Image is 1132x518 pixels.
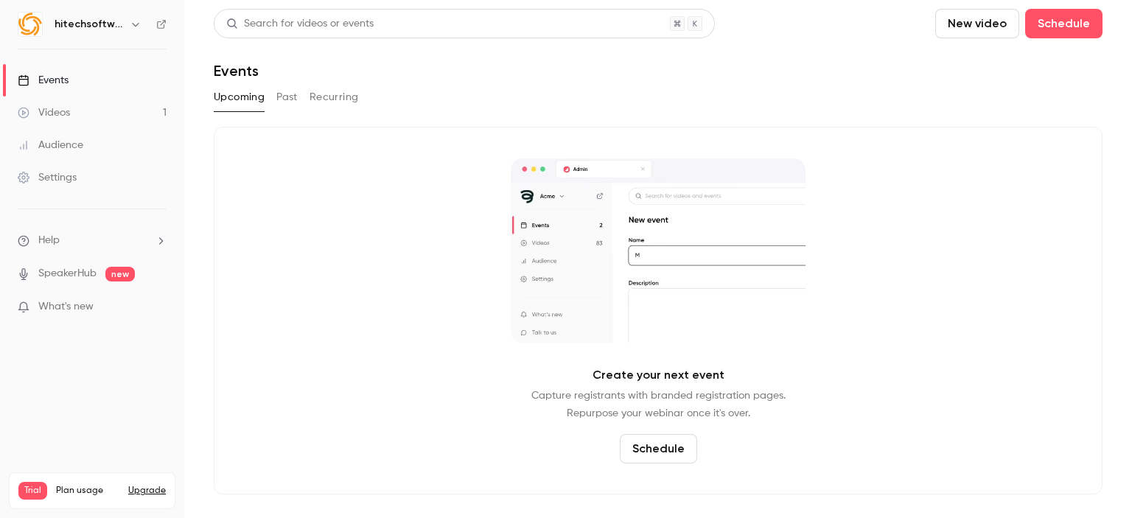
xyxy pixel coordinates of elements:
[18,482,47,500] span: Trial
[1025,9,1103,38] button: Schedule
[935,9,1019,38] button: New video
[18,233,167,248] li: help-dropdown-opener
[149,301,167,314] iframe: Noticeable Trigger
[38,299,94,315] span: What's new
[38,266,97,281] a: SpeakerHub
[276,85,298,109] button: Past
[620,434,697,463] button: Schedule
[55,17,124,32] h6: hitechsoftware
[18,13,42,36] img: hitechsoftware
[226,16,374,32] div: Search for videos or events
[18,73,69,88] div: Events
[214,85,265,109] button: Upcoming
[128,485,166,497] button: Upgrade
[18,138,83,153] div: Audience
[531,387,786,422] p: Capture registrants with branded registration pages. Repurpose your webinar once it's over.
[18,105,70,120] div: Videos
[18,170,77,185] div: Settings
[593,366,724,384] p: Create your next event
[105,267,135,281] span: new
[56,485,119,497] span: Plan usage
[214,62,259,80] h1: Events
[310,85,359,109] button: Recurring
[38,233,60,248] span: Help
